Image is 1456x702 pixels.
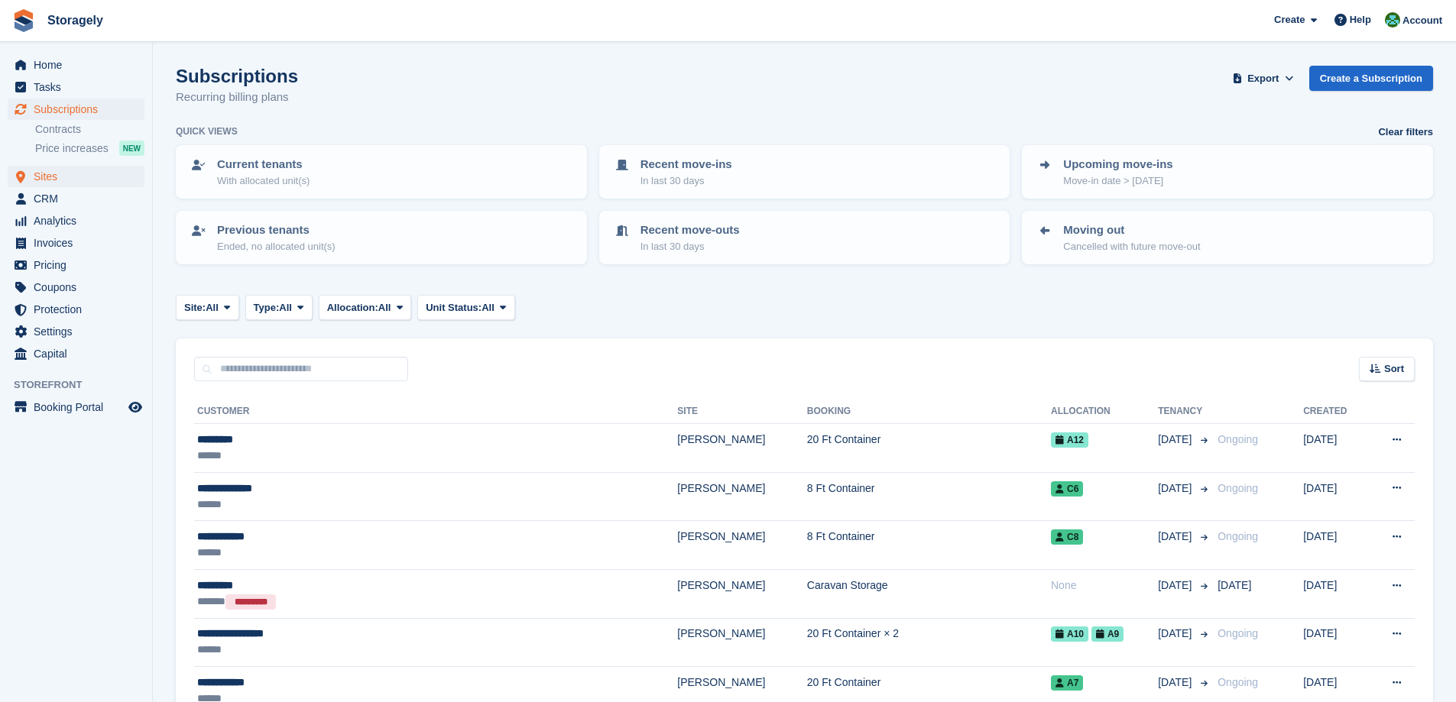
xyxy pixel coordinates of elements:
span: A9 [1091,626,1124,642]
h1: Subscriptions [176,66,298,86]
th: Created [1303,400,1367,424]
p: Ended, no allocated unit(s) [217,239,336,254]
th: Booking [807,400,1051,424]
span: Ongoing [1218,530,1258,542]
p: Move-in date > [DATE] [1063,173,1172,189]
a: Moving out Cancelled with future move-out [1023,212,1432,263]
a: menu [8,166,144,187]
span: Help [1350,12,1371,27]
span: Storefront [14,377,152,393]
div: NEW [119,141,144,156]
a: Price increases NEW [35,140,144,157]
span: Sort [1384,361,1404,377]
p: Moving out [1063,222,1200,239]
td: Caravan Storage [807,569,1051,618]
td: [DATE] [1303,472,1367,521]
a: Upcoming move-ins Move-in date > [DATE] [1023,147,1432,197]
th: Site [677,400,807,424]
span: [DATE] [1218,579,1251,591]
span: C6 [1051,481,1083,497]
span: Account [1402,13,1442,28]
button: Allocation: All [319,295,412,320]
a: menu [8,54,144,76]
span: Booking Portal [34,396,125,418]
a: menu [8,343,144,364]
td: [PERSON_NAME] [677,569,807,618]
th: Customer [194,400,677,424]
td: 8 Ft Container [807,472,1051,521]
button: Site: All [176,295,239,320]
span: Pricing [34,254,125,276]
a: menu [8,210,144,231]
a: Contracts [35,122,144,137]
span: Site: [184,300,206,315]
td: [PERSON_NAME] [677,618,807,667]
span: A10 [1051,626,1088,642]
a: Storagely [41,8,109,33]
p: With allocated unit(s) [217,173,310,189]
a: menu [8,396,144,418]
span: Sites [34,166,125,187]
a: menu [8,232,144,254]
p: Upcoming move-ins [1063,156,1172,173]
p: Current tenants [217,156,310,173]
span: A7 [1051,675,1083,691]
td: [PERSON_NAME] [677,424,807,473]
td: [DATE] [1303,424,1367,473]
a: menu [8,321,144,342]
a: menu [8,99,144,120]
a: menu [8,277,144,298]
span: Unit Status: [426,300,482,315]
span: Ongoing [1218,433,1258,445]
td: [DATE] [1303,521,1367,570]
td: 20 Ft Container × 2 [807,618,1051,667]
span: Settings [34,321,125,342]
span: Type: [254,300,280,315]
h6: Quick views [176,125,238,138]
span: Create [1274,12,1305,27]
img: Notifications [1385,12,1400,27]
span: [DATE] [1158,675,1195,691]
td: [DATE] [1303,569,1367,618]
span: Tasks [34,76,125,98]
td: 20 Ft Container [807,424,1051,473]
a: Recent move-ins In last 30 days [601,147,1009,197]
span: All [206,300,219,315]
th: Allocation [1051,400,1158,424]
span: Home [34,54,125,76]
span: Allocation: [327,300,378,315]
span: [DATE] [1158,432,1195,448]
td: 8 Ft Container [807,521,1051,570]
a: menu [8,254,144,276]
a: Recent move-outs In last 30 days [601,212,1009,263]
th: Tenancy [1158,400,1211,424]
img: stora-icon-8386f47178a22dfd0bd8f6a31ec36ba5ce8667c1dd55bd0f319d3a0aa187defe.svg [12,9,35,32]
a: Create a Subscription [1309,66,1433,91]
td: [DATE] [1303,618,1367,667]
p: Recurring billing plans [176,89,298,106]
span: All [378,300,391,315]
a: Previous tenants Ended, no allocated unit(s) [177,212,585,263]
span: Capital [34,343,125,364]
p: In last 30 days [640,239,740,254]
td: [PERSON_NAME] [677,521,807,570]
span: [DATE] [1158,529,1195,545]
button: Export [1230,66,1297,91]
a: menu [8,299,144,320]
span: Export [1247,71,1279,86]
td: [PERSON_NAME] [677,472,807,521]
span: All [279,300,292,315]
p: In last 30 days [640,173,732,189]
span: Subscriptions [34,99,125,120]
button: Type: All [245,295,313,320]
span: All [482,300,495,315]
p: Recent move-outs [640,222,740,239]
button: Unit Status: All [417,295,514,320]
span: Ongoing [1218,676,1258,688]
p: Cancelled with future move-out [1063,239,1200,254]
span: Price increases [35,141,109,156]
p: Previous tenants [217,222,336,239]
span: Ongoing [1218,627,1258,639]
span: [DATE] [1158,480,1195,497]
span: C8 [1051,529,1083,545]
